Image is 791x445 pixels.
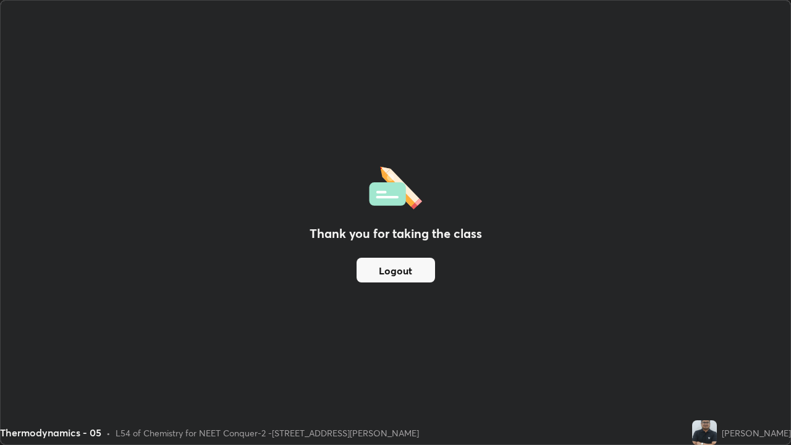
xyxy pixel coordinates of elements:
img: bdb716e09a8a4bd9a9a097e408a34c89.jpg [692,420,717,445]
div: [PERSON_NAME] [722,426,791,439]
div: L54 of Chemistry for NEET Conquer-2 -[STREET_ADDRESS][PERSON_NAME] [116,426,419,439]
div: • [106,426,111,439]
h2: Thank you for taking the class [310,224,482,243]
button: Logout [357,258,435,282]
img: offlineFeedback.1438e8b3.svg [369,163,422,210]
